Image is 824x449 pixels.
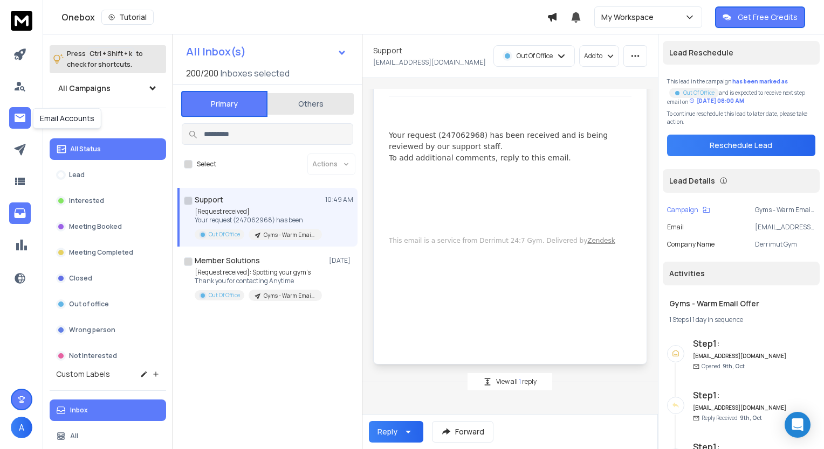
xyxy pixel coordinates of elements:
[70,145,101,153] p: All Status
[669,47,733,58] p: Lead Reschedule
[702,362,745,370] p: Opened
[50,138,166,160] button: All Status
[669,176,715,186] p: Lead Details
[692,315,743,324] span: 1 day in sequence
[693,389,787,402] h6: Step 1 :
[369,421,423,443] button: Reply
[264,231,315,239] p: Gyms - Warm Email Offer
[432,421,493,443] button: Forward
[195,194,223,205] h1: Support
[209,291,240,299] p: Out Of Office
[50,399,166,421] button: Inbox
[50,242,166,263] button: Meeting Completed
[669,298,813,309] h1: Gyms - Warm Email Offer
[50,268,166,289] button: Closed
[715,6,805,28] button: Get Free Credits
[88,47,134,60] span: Ctrl + Shift + k
[195,268,322,277] p: [Request received]: Spotting your gym’s
[195,277,322,285] p: Thank you for contacting Anytime
[50,293,166,315] button: Out of office
[663,262,820,285] div: Activities
[389,152,623,164] p: To add additional comments, reply to this email.
[69,248,133,257] p: Meeting Completed
[221,67,290,80] h3: Inboxes selected
[667,78,815,106] div: This lead in the campaign and is expected to receive next step email on
[702,414,762,422] p: Reply Received
[50,425,166,447] button: All
[755,240,815,249] p: Derrimut Gym
[69,274,92,283] p: Closed
[58,83,111,94] h1: All Campaigns
[69,352,117,360] p: Not Interested
[50,319,166,341] button: Wrong person
[377,426,397,437] div: Reply
[69,197,104,205] p: Interested
[587,237,615,244] a: Zendesk
[693,352,787,360] h6: [EMAIL_ADDRESS][DOMAIN_NAME]
[11,417,32,438] button: A
[496,377,537,386] p: View all reply
[181,91,267,117] button: Primary
[197,160,216,169] label: Select
[195,255,260,266] h1: Member Solutions
[601,12,658,23] p: My Workspace
[69,300,109,308] p: Out of office
[325,195,353,204] p: 10:49 AM
[50,117,166,132] h3: Filters
[373,45,402,56] h1: Support
[61,10,547,25] div: Onebox
[69,326,115,334] p: Wrong person
[56,369,110,380] h3: Custom Labels
[70,406,88,415] p: Inbox
[186,46,246,57] h1: All Inbox(s)
[689,97,744,105] div: [DATE] 08:00 AM
[785,412,811,438] div: Open Intercom Messenger
[667,206,698,214] p: Campaign
[264,292,315,300] p: Gyms - Warm Email Offer
[519,377,522,386] span: 1
[723,362,745,370] span: 9th, Oct
[667,110,815,126] p: To continue reschedule this lead to later date, please take action.
[50,78,166,99] button: All Campaigns
[693,337,787,350] h6: Step 1 :
[69,171,85,179] p: Lead
[683,89,715,97] p: Out Of Office
[693,404,787,412] h6: [EMAIL_ADDRESS][DOMAIN_NAME]
[33,108,101,129] div: Email Accounts
[209,230,240,238] p: Out Of Office
[373,58,486,67] p: [EMAIL_ADDRESS][DOMAIN_NAME]
[267,92,354,116] button: Others
[738,12,798,23] p: Get Free Credits
[101,10,154,25] button: Tutorial
[517,52,553,60] p: Out Of Office
[732,78,788,85] span: has been marked as
[186,67,218,80] span: 200 / 200
[70,432,78,440] p: All
[389,230,623,255] div: This email is a service from Derrimut 24:7 Gym. Delivered by
[67,48,143,70] p: Press to check for shortcuts.
[755,223,815,231] p: [EMAIL_ADDRESS][DOMAIN_NAME]
[740,414,762,422] span: 9th, Oct
[669,315,813,324] div: |
[667,240,715,249] p: Company Name
[69,222,122,231] p: Meeting Booked
[667,135,815,156] button: Reschedule Lead
[669,315,689,324] span: 1 Steps
[667,223,684,231] p: Email
[177,41,355,62] button: All Inbox(s)
[329,256,353,265] p: [DATE]
[389,130,623,152] p: Your request (247062968) has been received and is being reviewed by our support staff.
[389,302,453,314] span: [0Y1N49-97RK1]
[195,207,322,216] p: [Request received]
[195,216,322,224] p: Your request (247062968) has been
[584,52,602,60] p: Add to
[50,345,166,367] button: Not Interested
[667,206,710,214] button: Campaign
[50,216,166,237] button: Meeting Booked
[755,206,815,214] p: Gyms - Warm Email Offer
[50,190,166,212] button: Interested
[50,164,166,186] button: Lead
